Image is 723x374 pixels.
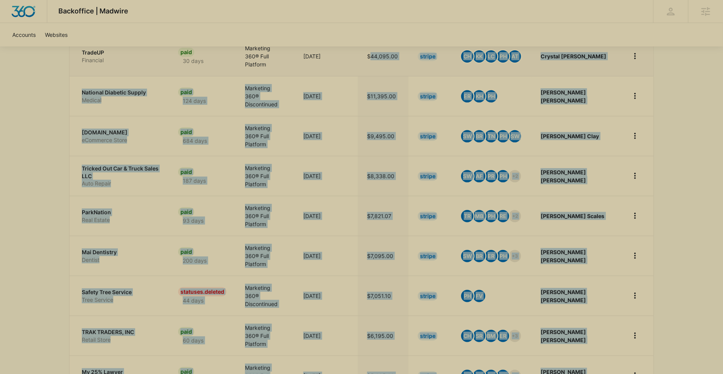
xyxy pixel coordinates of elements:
strong: [PERSON_NAME] [PERSON_NAME] [541,249,586,263]
p: Retail Store [82,336,160,344]
span: ER [497,330,509,342]
a: National Diabetic SupplyMedical [82,89,160,104]
span: TR [461,210,473,222]
span: SW [461,170,473,182]
button: home [629,290,641,302]
p: Real Estate [82,216,160,224]
span: AF [473,170,485,182]
p: 60 days [178,336,208,344]
a: TRAK TRADERS, INCRetail Store [82,328,160,343]
td: [DATE] [294,276,358,316]
span: PH [497,50,509,63]
strong: [PERSON_NAME] Clay [541,133,599,139]
span: ER [461,90,473,103]
p: Tricked Out Car & Truck Sales LLC [82,165,160,180]
p: Safety Tree Service [82,288,160,296]
a: Mai DentistryDentist [82,248,160,263]
span: BR [473,250,485,262]
p: 44 days [178,296,208,304]
span: LC [485,50,497,63]
div: Paid [178,48,194,57]
div: Paid [178,167,194,177]
span: MB [473,210,485,222]
span: RE [497,210,509,222]
span: KH [473,90,485,103]
span: +3 [509,330,521,342]
p: 30 days [178,57,208,65]
button: home [629,210,641,222]
span: BM [485,330,497,342]
p: Tree Service [82,296,160,304]
span: PH [485,210,497,222]
p: Marketing 360® Discontinued [245,84,285,108]
p: Marketing 360® Full Platform [245,44,285,68]
p: Marketing 360® Full Platform [245,124,285,148]
p: 684 days [178,137,212,145]
a: ParkNationReal Estate [82,209,160,223]
div: statuses.Deleted [178,287,227,296]
p: 187 days [178,177,210,185]
span: +3 [509,250,521,262]
td: [DATE] [294,116,358,156]
p: Marketing 360® Full Platform [245,244,285,268]
div: Stripe [418,52,438,61]
a: Safety Tree ServiceTree Service [82,288,160,303]
span: SW [509,130,521,142]
div: Paid [178,207,194,217]
span: +2 [509,170,521,182]
a: [DOMAIN_NAME]eCommerce Store [82,129,160,144]
strong: [PERSON_NAME] [PERSON_NAME] [541,169,586,184]
div: Stripe [418,132,438,141]
span: KK [473,50,485,63]
strong: [PERSON_NAME] [PERSON_NAME] [541,289,586,303]
p: Marketing 360® Full Platform [245,204,285,228]
span: AT [509,50,521,63]
button: home [629,90,641,102]
a: Accounts [8,23,40,46]
span: PH [497,250,509,262]
p: Marketing 360® Full Platform [245,324,285,348]
p: Auto Repair [82,180,160,187]
div: Paid [178,127,194,137]
p: Financial [82,56,160,64]
div: Stripe [418,331,438,341]
p: eCommerce Store [82,136,160,144]
a: TradeUPFinancial [82,49,160,64]
span: PH [497,170,509,182]
p: 200 days [178,257,211,265]
div: Stripe [418,291,438,301]
td: $44,095.00 [358,36,409,76]
span: PR [485,170,497,182]
span: ER [485,250,497,262]
button: home [629,130,641,142]
button: home [629,50,641,62]
td: $11,395.00 [358,76,409,116]
p: Marketing 360® Discontinued [245,284,285,308]
span: PH [485,90,497,103]
td: $8,338.00 [358,156,409,196]
span: PH [497,130,509,142]
td: [DATE] [294,196,358,236]
strong: [PERSON_NAME] [PERSON_NAME] [541,89,586,104]
p: TradeUP [82,49,160,56]
td: [DATE] [294,36,358,76]
span: FV [473,290,485,302]
span: Backoffice | Madwire [59,7,129,15]
span: SR [473,330,485,342]
p: Dentist [82,256,160,264]
p: Mai Dentistry [82,248,160,256]
td: [DATE] [294,156,358,196]
span: TN [485,130,497,142]
td: [DATE] [294,236,358,276]
td: [DATE] [294,76,358,116]
span: SW [461,130,473,142]
span: CH [461,50,473,63]
span: +2 [509,210,521,222]
a: Websites [40,23,72,46]
td: $6,195.00 [358,316,409,356]
strong: [PERSON_NAME] Scales [541,213,604,219]
div: Stripe [418,212,438,221]
p: Medical [82,96,160,104]
td: $7,051.10 [358,276,409,316]
p: ParkNation [82,209,160,216]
